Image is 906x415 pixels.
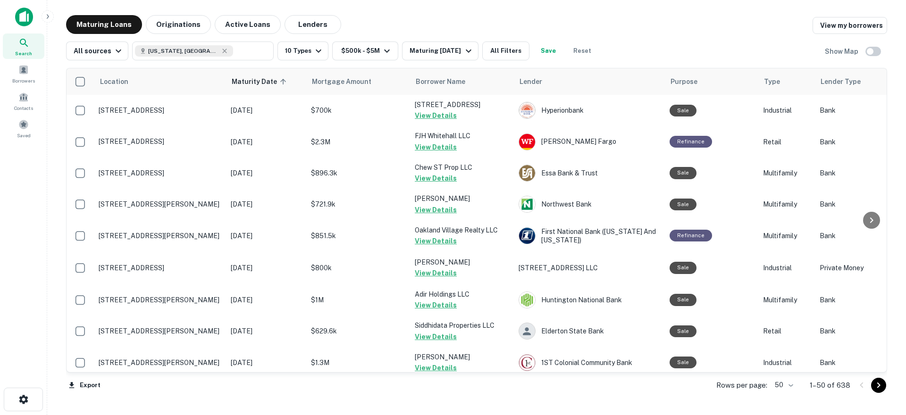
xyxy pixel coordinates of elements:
[519,102,535,118] img: picture
[3,33,44,59] a: Search
[519,291,660,308] div: Huntington National Bank
[3,116,44,141] a: Saved
[764,76,780,87] span: Type
[820,168,895,178] p: Bank
[99,358,221,367] p: [STREET_ADDRESS][PERSON_NAME]
[519,292,535,308] img: picture
[820,105,895,116] p: Bank
[3,88,44,114] a: Contacts
[415,362,457,373] button: View Details
[99,232,221,240] p: [STREET_ADDRESS][PERSON_NAME]
[519,165,535,181] img: picture
[99,169,221,177] p: [STREET_ADDRESS]
[226,68,306,95] th: Maturity Date
[415,257,509,267] p: [PERSON_NAME]
[415,289,509,299] p: Adir Holdings LLC
[12,77,35,84] span: Borrowers
[771,378,795,392] div: 50
[66,15,142,34] button: Maturing Loans
[215,15,281,34] button: Active Loans
[15,8,33,26] img: capitalize-icon.png
[99,106,221,115] p: [STREET_ADDRESS]
[415,225,509,235] p: Oakland Village Realty LLC
[519,354,660,371] div: 1ST Colonial Community Bank
[520,76,542,87] span: Lender
[665,68,758,95] th: Purpose
[763,105,810,116] p: Industrial
[670,262,696,274] div: Sale
[820,326,895,336] p: Bank
[231,199,302,209] p: [DATE]
[231,326,302,336] p: [DATE]
[231,263,302,273] p: [DATE]
[670,105,696,116] div: Sale
[415,331,457,342] button: View Details
[94,68,226,95] th: Location
[415,235,457,247] button: View Details
[410,68,514,95] th: Borrower Name
[716,380,767,391] p: Rows per page:
[232,76,289,87] span: Maturity Date
[763,199,810,209] p: Multifamily
[415,110,457,121] button: View Details
[820,295,895,305] p: Bank
[17,132,31,139] span: Saved
[415,204,457,216] button: View Details
[311,199,405,209] p: $721.9k
[306,68,410,95] th: Mortgage Amount
[146,15,211,34] button: Originations
[519,323,660,340] div: Elderton State Bank
[821,76,861,87] span: Lender Type
[410,45,474,57] div: Maturing [DATE]
[415,173,457,184] button: View Details
[311,295,405,305] p: $1M
[763,295,810,305] p: Multifamily
[763,326,810,336] p: Retail
[871,378,886,393] button: Go to next page
[231,168,302,178] p: [DATE]
[670,167,696,179] div: Sale
[763,168,810,178] p: Multifamily
[763,137,810,147] p: Retail
[332,41,398,60] button: $500k - $5M
[519,355,535,371] img: picture
[231,295,302,305] p: [DATE]
[231,357,302,368] p: [DATE]
[671,76,697,87] span: Purpose
[311,137,405,147] p: $2.3M
[416,76,465,87] span: Borrower Name
[285,15,341,34] button: Lenders
[74,45,124,57] div: All sources
[14,104,33,112] span: Contacts
[415,299,457,311] button: View Details
[99,264,221,272] p: [STREET_ADDRESS]
[670,357,696,368] div: Sale
[815,68,900,95] th: Lender Type
[231,105,302,116] p: [DATE]
[415,352,509,362] p: [PERSON_NAME]
[99,296,221,304] p: [STREET_ADDRESS][PERSON_NAME]
[810,380,850,391] p: 1–50 of 638
[533,41,563,60] button: Save your search to get updates of matches that match your search criteria.
[415,320,509,331] p: Siddhidata Properties LLC
[670,136,712,148] div: This loan purpose was for refinancing
[415,267,457,279] button: View Details
[825,46,860,57] h6: Show Map
[670,294,696,306] div: Sale
[820,199,895,209] p: Bank
[3,61,44,86] a: Borrowers
[66,41,128,60] button: All sources
[514,68,665,95] th: Lender
[820,263,895,273] p: Private Money
[670,325,696,337] div: Sale
[519,165,660,182] div: Essa Bank & Trust
[415,141,457,153] button: View Details
[820,137,895,147] p: Bank
[415,162,509,173] p: Chew ST Prop LLC
[519,134,535,150] img: picture
[311,231,405,241] p: $851.5k
[415,100,509,110] p: [STREET_ADDRESS]
[519,196,660,213] div: Northwest Bank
